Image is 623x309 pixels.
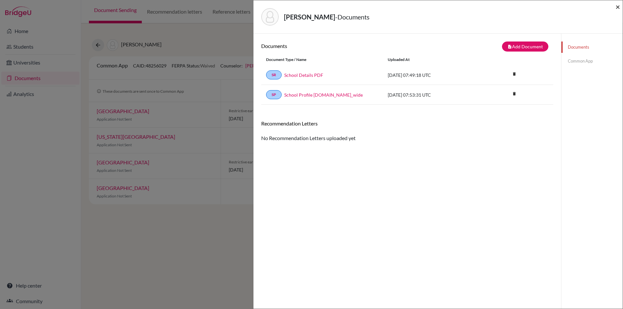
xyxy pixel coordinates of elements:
[261,120,553,142] div: No Recommendation Letters uploaded yet
[266,90,282,99] a: SP
[284,13,335,21] strong: [PERSON_NAME]
[502,42,548,52] button: note_addAdd Document
[509,89,519,99] i: delete
[284,72,323,78] a: School Details PDF
[509,90,519,99] a: delete
[383,91,480,98] div: [DATE] 07:53:31 UTC
[616,2,620,11] span: ×
[616,3,620,11] button: Close
[261,43,407,49] h6: Documents
[561,42,623,53] a: Documents
[561,55,623,67] a: Common App
[261,57,383,63] div: Document Type / Name
[284,91,363,98] a: School Profile [DOMAIN_NAME]_wide
[509,69,519,79] i: delete
[266,70,282,79] a: SR
[383,57,480,63] div: Uploaded at
[509,70,519,79] a: delete
[383,72,480,78] div: [DATE] 07:49:18 UTC
[261,120,553,126] h6: Recommendation Letters
[335,13,370,21] span: - Documents
[507,44,512,49] i: note_add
